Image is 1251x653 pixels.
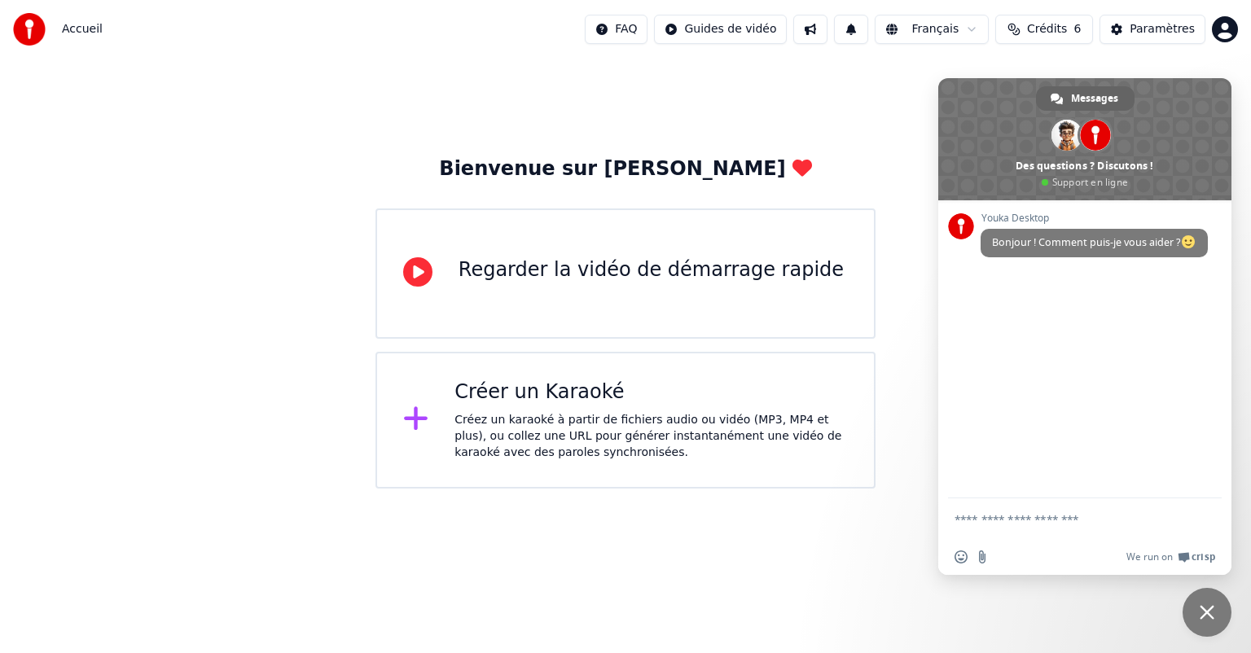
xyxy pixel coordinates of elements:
span: We run on [1126,550,1173,563]
div: Paramètres [1130,21,1195,37]
span: Envoyer un fichier [976,550,989,563]
span: Messages [1071,86,1118,111]
button: Guides de vidéo [654,15,787,44]
span: Insérer un emoji [955,550,968,563]
a: We run onCrisp [1126,550,1215,563]
button: Paramètres [1100,15,1205,44]
span: Crisp [1192,550,1215,563]
a: Fermer le chat [1183,588,1231,637]
textarea: Entrez votre message... [955,498,1183,539]
a: Messages [1036,86,1135,111]
div: Regarder la vidéo de démarrage rapide [459,257,844,283]
span: Accueil [62,21,103,37]
span: Youka Desktop [981,213,1208,224]
button: Crédits6 [995,15,1093,44]
div: Créez un karaoké à partir de fichiers audio ou vidéo (MP3, MP4 et plus), ou collez une URL pour g... [454,412,848,461]
span: Crédits [1027,21,1067,37]
span: 6 [1073,21,1081,37]
button: FAQ [585,15,647,44]
img: youka [13,13,46,46]
div: Créer un Karaoké [454,379,848,405]
nav: breadcrumb [62,21,103,37]
span: Bonjour ! Comment puis-je vous aider ? [992,235,1196,249]
div: Bienvenue sur [PERSON_NAME] [439,156,811,182]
